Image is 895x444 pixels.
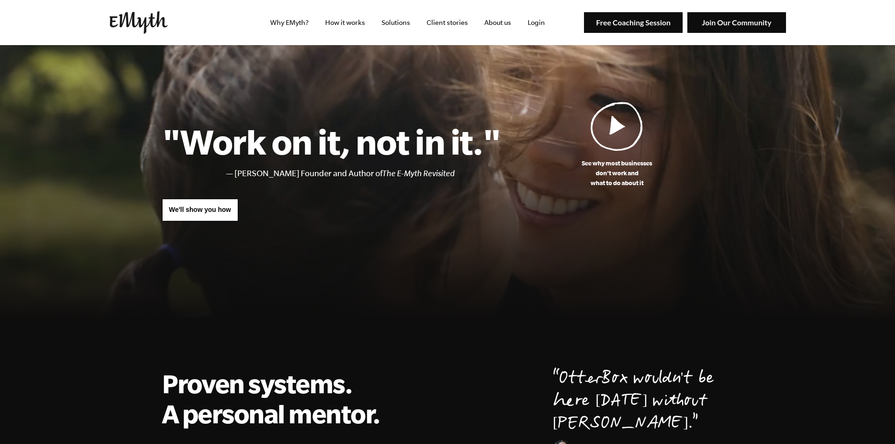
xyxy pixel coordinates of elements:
[584,12,683,33] img: Free Coaching Session
[162,199,238,221] a: We'll show you how
[109,11,168,34] img: EMyth
[591,101,643,151] img: Play Video
[162,368,391,428] h2: Proven systems. A personal mentor.
[501,101,733,188] a: See why most businessesdon't work andwhat to do about it
[501,158,733,188] p: See why most businesses don't work and what to do about it
[553,368,733,436] p: OtterBox wouldn't be here [DATE] without [PERSON_NAME].
[382,169,455,178] i: The E-Myth Revisited
[234,167,501,180] li: [PERSON_NAME] Founder and Author of
[169,206,231,213] span: We'll show you how
[162,121,501,162] h1: "Work on it, not in it."
[687,12,786,33] img: Join Our Community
